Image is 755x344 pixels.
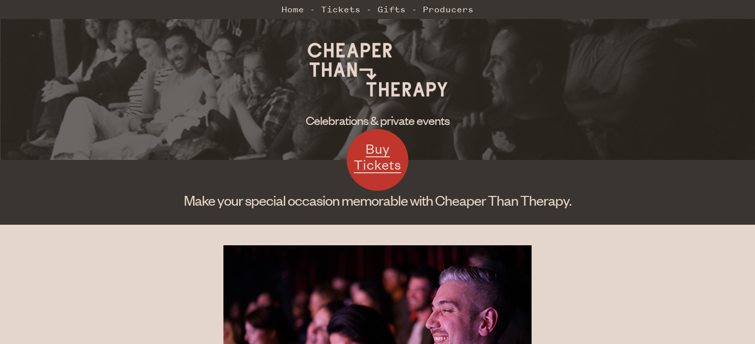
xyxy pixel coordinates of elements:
[354,140,401,173] span: Buy Tickets
[300,31,455,108] img: Cheaper Than Therapy
[114,191,642,209] h1: Make your special occasion memorable with Cheaper Than Therapy.
[347,129,408,191] a: Buy Tickets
